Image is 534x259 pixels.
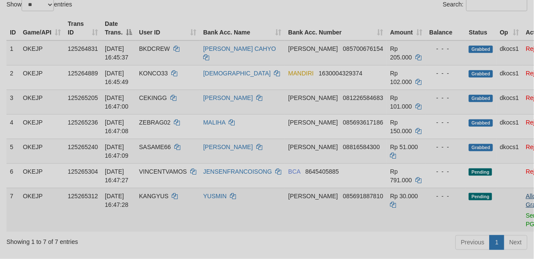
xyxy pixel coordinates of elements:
a: JENSENFRANCOISONG [203,168,272,175]
span: [PERSON_NAME] [288,119,338,126]
span: KANGYUS [139,193,168,200]
td: 5 [6,139,19,163]
td: OKEJP [19,139,64,163]
span: Grabbed [469,144,493,151]
a: [PERSON_NAME] [203,94,253,101]
th: Trans ID: activate to sort column ascending [64,16,101,41]
td: OKEJP [19,188,64,232]
span: 125265312 [68,193,98,200]
th: Game/API: activate to sort column ascending [19,16,64,41]
th: Bank Acc. Name: activate to sort column ascending [200,16,285,41]
span: 125265205 [68,94,98,101]
td: 4 [6,114,19,139]
div: - - - [430,167,462,176]
span: Copy 08816584300 to clipboard [343,144,380,150]
td: 1 [6,41,19,66]
span: Pending [469,169,492,176]
span: [DATE] 16:47:08 [105,119,129,134]
th: Status [465,16,496,41]
a: MALIHA [203,119,225,126]
th: ID [6,16,19,41]
span: Rp 101.000 [390,94,412,110]
span: MANDIRI [288,70,314,77]
a: [PERSON_NAME] CAHYO [203,45,276,52]
a: YUSMIN [203,193,226,200]
div: - - - [430,69,462,78]
span: Rp 791.000 [390,168,412,184]
span: [PERSON_NAME] [288,45,338,52]
span: 125264889 [68,70,98,77]
th: Balance [426,16,466,41]
span: Grabbed [469,70,493,78]
span: ZEBRAG02 [139,119,170,126]
span: 125265240 [68,144,98,150]
div: - - - [430,94,462,102]
span: Pending [469,193,492,200]
a: Previous [455,235,490,250]
span: Grabbed [469,95,493,102]
span: KONCO33 [139,70,168,77]
td: dkocs1 [496,139,522,163]
td: OKEJP [19,65,64,90]
span: BCA [288,168,300,175]
span: Rp 51.000 [390,144,418,150]
a: 1 [490,235,504,250]
span: 125265304 [68,168,98,175]
td: dkocs1 [496,65,522,90]
span: [DATE] 16:47:00 [105,94,129,110]
div: - - - [430,192,462,200]
td: 6 [6,163,19,188]
td: OKEJP [19,90,64,114]
span: Rp 205.000 [390,45,412,61]
span: [DATE] 16:47:09 [105,144,129,159]
span: BKDCREW [139,45,170,52]
a: Next [504,235,528,250]
td: OKEJP [19,163,64,188]
th: Date Trans.: activate to sort column descending [101,16,135,41]
span: CEKINGG [139,94,167,101]
div: Showing 1 to 7 of 7 entries [6,234,216,247]
span: [PERSON_NAME] [288,144,338,150]
th: Amount: activate to sort column ascending [387,16,426,41]
a: [DEMOGRAPHIC_DATA] [203,70,271,77]
span: Copy 085691887810 to clipboard [343,193,383,200]
div: - - - [430,143,462,151]
span: Grabbed [469,119,493,127]
span: Copy 085700676154 to clipboard [343,45,383,52]
span: Copy 1630004329374 to clipboard [319,70,362,77]
td: OKEJP [19,114,64,139]
th: User ID: activate to sort column ascending [135,16,200,41]
span: SASAME66 [139,144,171,150]
span: Copy 8645405885 to clipboard [305,168,339,175]
span: Rp 150.000 [390,119,412,134]
th: Op: activate to sort column ascending [496,16,522,41]
span: [PERSON_NAME] [288,193,338,200]
span: Copy 081226584683 to clipboard [343,94,383,101]
td: dkocs1 [496,41,522,66]
span: [PERSON_NAME] [288,94,338,101]
span: Grabbed [469,46,493,53]
span: VINCENTVAMOS [139,168,187,175]
div: - - - [430,118,462,127]
span: [DATE] 16:47:28 [105,193,129,208]
span: 125265236 [68,119,98,126]
span: [DATE] 16:45:49 [105,70,129,85]
span: [DATE] 16:47:27 [105,168,129,184]
span: [DATE] 16:45:37 [105,45,129,61]
div: - - - [430,44,462,53]
td: 3 [6,90,19,114]
td: 7 [6,188,19,232]
td: 2 [6,65,19,90]
span: 125264831 [68,45,98,52]
span: Rp 30.000 [390,193,418,200]
th: Bank Acc. Number: activate to sort column ascending [285,16,386,41]
td: OKEJP [19,41,64,66]
span: Rp 102.000 [390,70,412,85]
a: [PERSON_NAME] [203,144,253,150]
td: dkocs1 [496,90,522,114]
td: dkocs1 [496,114,522,139]
span: Copy 085693617186 to clipboard [343,119,383,126]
